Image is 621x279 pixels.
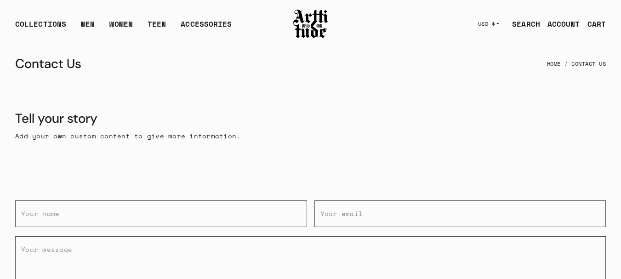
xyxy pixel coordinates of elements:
input: Your email [314,200,606,227]
button: USD $ [473,14,505,34]
div: Tell your story [15,110,606,127]
a: Open cart [580,15,606,33]
img: Arttitude [292,8,329,40]
span: USD $ [478,20,496,28]
a: ACCOUNT [540,15,580,33]
div: CART [587,18,606,29]
ul: Main navigation [8,18,239,37]
div: ACCESSORIES [181,18,232,37]
div: COLLECTIONS [15,18,66,37]
p: Add your own custom content to give more information. [15,131,606,141]
a: Home [547,54,561,74]
a: WOMEN [109,18,133,37]
li: Contact Us [561,54,606,74]
a: TEEN [148,18,166,37]
a: MEN [81,18,95,37]
input: Your name [15,200,307,227]
h1: Contact Us [15,53,81,75]
a: SEARCH [505,15,540,33]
